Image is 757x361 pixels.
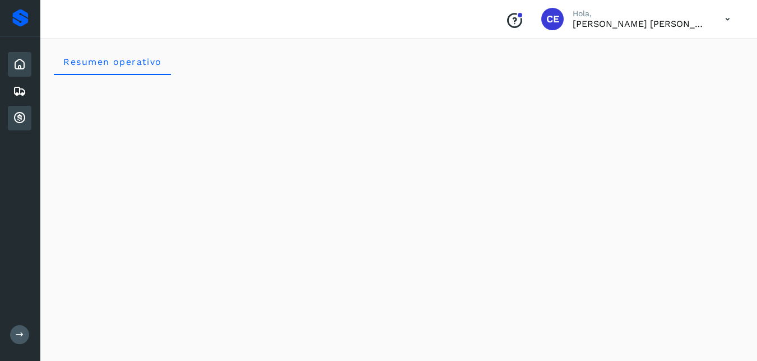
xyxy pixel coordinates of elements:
div: Inicio [8,52,31,77]
span: Resumen operativo [63,57,162,67]
p: CLAUDIA ELIZABETH SANCHEZ RAMIREZ [573,18,707,29]
div: Cuentas por cobrar [8,106,31,130]
div: Embarques [8,79,31,104]
p: Hola, [573,9,707,18]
